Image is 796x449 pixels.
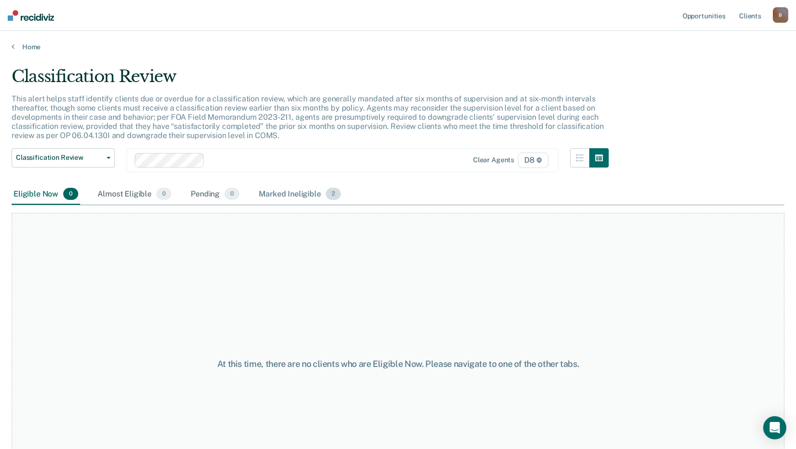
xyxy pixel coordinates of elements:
[63,188,78,200] span: 0
[8,10,54,21] img: Recidiviz
[12,42,784,51] a: Home
[12,148,115,168] button: Classification Review
[224,188,239,200] span: 0
[12,184,80,205] div: Eligible Now0
[518,153,548,168] span: D8
[96,184,173,205] div: Almost Eligible0
[257,184,343,205] div: Marked Ineligible2
[473,156,514,164] div: Clear agents
[12,67,609,94] div: Classification Review
[189,184,241,205] div: Pending0
[156,188,171,200] span: 0
[12,94,603,140] p: This alert helps staff identify clients due or overdue for a classification review, which are gen...
[773,7,788,23] button: B
[205,359,591,369] div: At this time, there are no clients who are Eligible Now. Please navigate to one of the other tabs.
[763,416,786,439] div: Open Intercom Messenger
[326,188,341,200] span: 2
[16,154,103,162] span: Classification Review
